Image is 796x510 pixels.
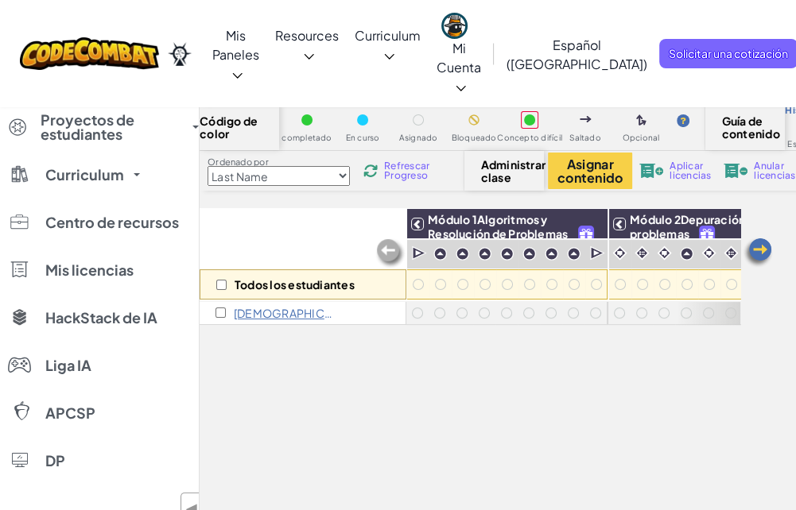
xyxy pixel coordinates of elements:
span: Opcional [623,133,660,142]
a: Curriculum [347,14,429,75]
img: IconPracticeLevel.svg [433,247,447,261]
p: Todos los estudiantes [235,278,355,291]
img: IconHint.svg [677,114,689,127]
span: completado [282,133,332,142]
span: Anular licencias [754,161,795,180]
a: Resources [267,14,347,75]
img: IconPracticeLevel.svg [545,247,558,261]
span: Administrar clase [481,158,528,184]
span: Saltado [569,133,601,142]
span: Bloqueado [451,133,496,142]
img: IconOptionalLevel.svg [636,114,647,127]
span: Refrescar Progreso [384,161,433,180]
span: Mis Paneles [212,27,259,63]
img: IconCinematic.svg [657,245,672,261]
img: IconPracticeLevel.svg [567,247,580,261]
span: Centro de recursos [45,215,179,230]
img: avatar [441,13,468,39]
span: Curriculum [355,27,421,44]
img: IconPracticeLevel.svg [500,247,514,261]
img: IconFreeLevelv2.svg [700,226,714,245]
span: Mis licencias [45,263,134,277]
img: IconPracticeLevel.svg [456,247,469,261]
span: Curriculum [45,168,124,182]
span: En curso [346,133,380,142]
span: Aplicar licencias [670,161,711,180]
span: HackStack de IA [45,311,157,325]
span: Proyectos de estudiantes [41,113,183,141]
p: Jesus Eduardo Uriarte Avelar [234,307,333,319]
span: Módulo 1Algoritmos y Resolución de Problemas [428,212,568,241]
span: Mi Cuenta [437,40,481,95]
img: IconCutscene.svg [590,245,605,261]
img: Arrow_Left.png [742,237,774,269]
span: Código de color [200,114,279,140]
img: IconPracticeLevel.svg [522,247,536,261]
img: CodeCombat logo [20,37,159,70]
span: Español ([GEOGRAPHIC_DATA]) [507,37,647,72]
button: Asignar contenido [548,153,632,189]
img: IconPracticeLevel.svg [478,247,491,261]
img: IconInteractive.svg [724,245,739,261]
img: Arrow_Left_Inactive.png [375,238,406,269]
a: Español ([GEOGRAPHIC_DATA]) [499,23,655,85]
img: IconCinematic.svg [612,245,627,261]
img: IconReload.svg [363,164,378,178]
img: IconSkippedLevel.svg [580,116,592,122]
img: IconCinematic.svg [701,245,716,261]
span: Liga IA [45,358,91,373]
img: IconCutscene.svg [412,245,427,261]
img: IconInteractive.svg [635,245,650,261]
span: Resources [275,27,339,44]
img: IconFreeLevelv2.svg [579,226,593,245]
img: IconLicenseApply.svg [639,164,663,178]
label: Ordenado por [208,156,350,168]
span: Asignado [399,133,438,142]
img: IconPracticeLevel.svg [680,247,693,261]
img: Ozaria [167,42,192,66]
a: Mis Paneles [204,14,267,95]
img: IconLicenseRevoke.svg [724,164,747,178]
span: Concepto difícil [497,133,562,142]
span: Guía de contenido [722,114,769,140]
